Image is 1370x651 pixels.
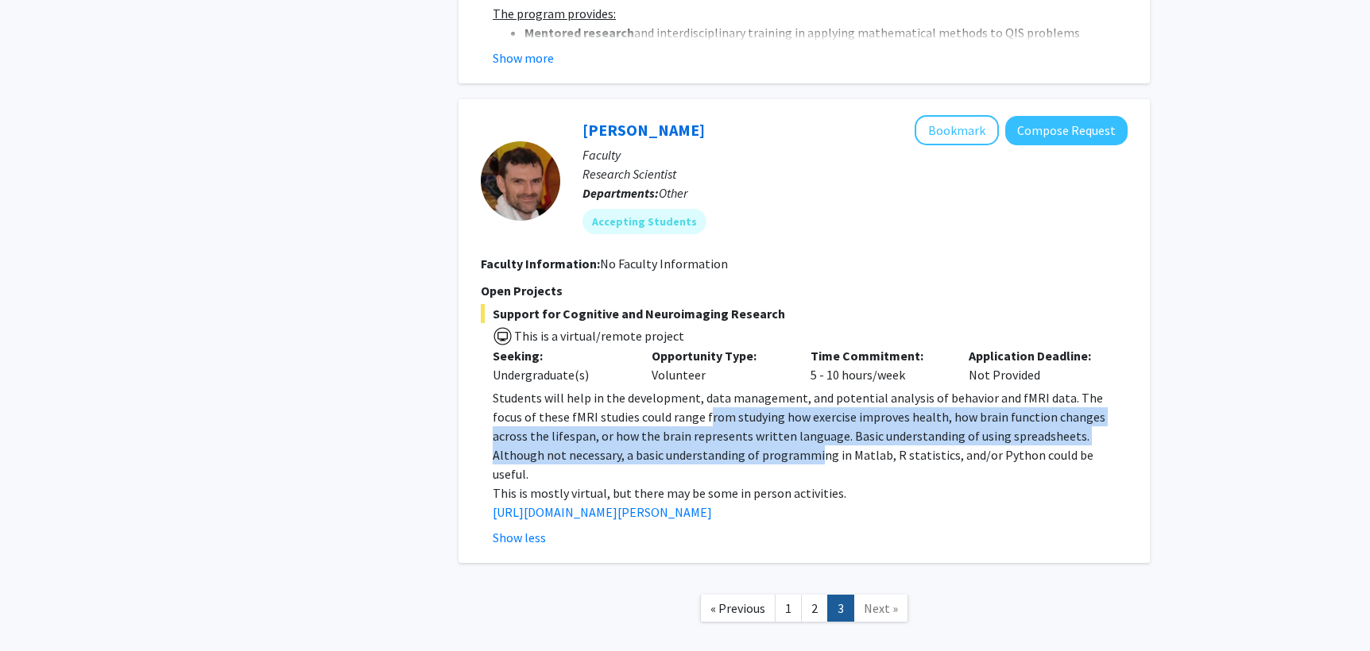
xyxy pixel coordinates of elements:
[481,281,1128,300] p: Open Projects
[493,346,628,365] p: Seeking:
[915,115,999,145] button: Add Jeremy Purcell to Bookmarks
[1005,116,1128,145] button: Compose Request to Jeremy Purcell
[582,185,659,201] b: Departments:
[481,256,600,272] b: Faculty Information:
[969,346,1104,365] p: Application Deadline:
[493,6,616,21] u: The program provides:
[12,580,68,639] iframe: Chat
[524,25,634,40] strong: Mentored research
[582,164,1128,183] p: Research Scientist
[600,256,728,272] span: No Faculty Information
[864,600,898,616] span: Next »
[481,304,1128,323] span: Support for Cognitive and Neuroimaging Research
[493,365,628,384] div: Undergraduate(s)
[801,595,828,622] a: 2
[652,346,787,365] p: Opportunity Type:
[640,346,799,384] div: Volunteer
[700,595,776,622] a: Previous
[493,390,1105,482] span: Students will help in the development, data management, and potential analysis of behavior and fM...
[493,528,546,547] button: Show less
[775,595,802,622] a: 1
[493,504,712,520] a: [URL][DOMAIN_NAME][PERSON_NAME]
[811,346,946,365] p: Time Commitment:
[582,120,705,140] a: [PERSON_NAME]
[582,145,1128,164] p: Faculty
[799,346,958,384] div: 5 - 10 hours/week
[493,48,554,67] button: Show more
[582,209,706,234] mat-chip: Accepting Students
[827,595,854,622] a: 3
[957,346,1116,384] div: Not Provided
[710,600,765,616] span: « Previous
[524,23,1128,42] li: and interdisciplinary training in applying mathematical methods to QIS problems
[659,185,687,201] span: Other
[459,579,1150,643] nav: Page navigation
[493,483,1128,503] p: This is mostly virtual, but there may be some in person activities.
[513,328,684,344] span: This is a virtual/remote project
[853,595,908,622] a: Next Page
